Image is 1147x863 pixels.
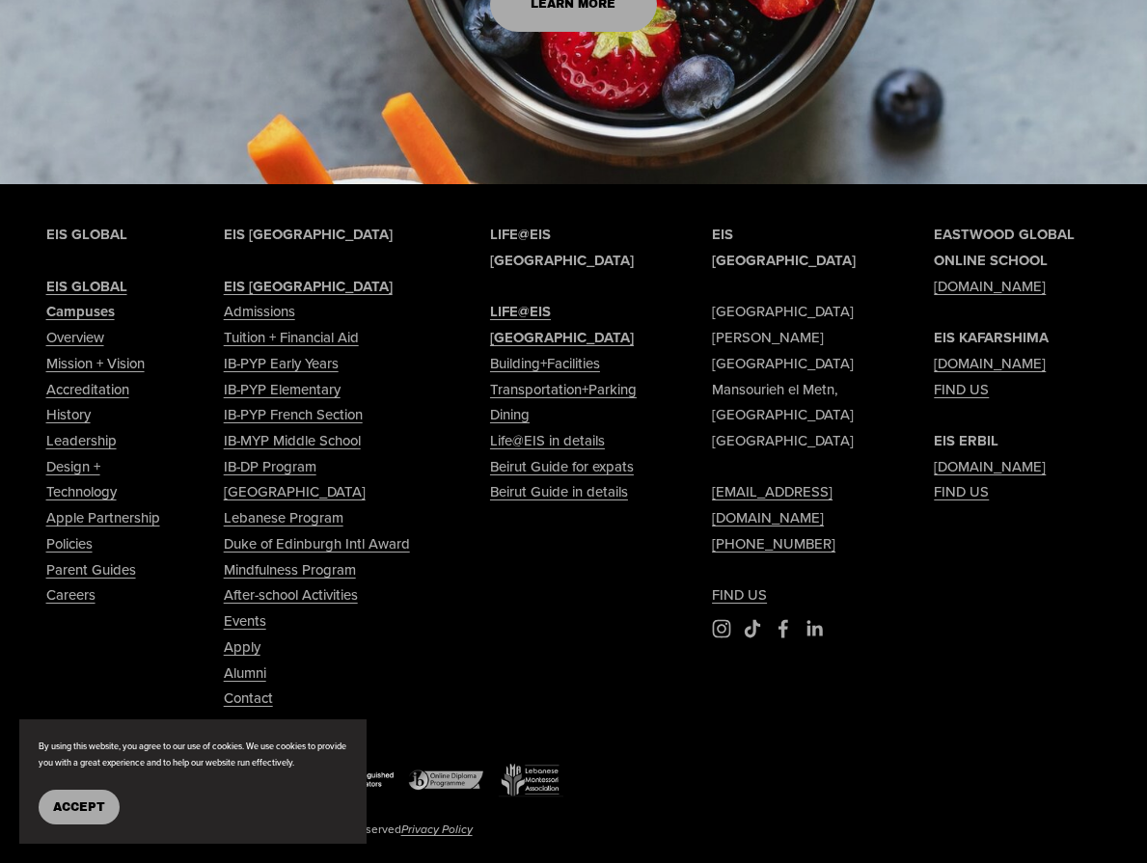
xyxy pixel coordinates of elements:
strong: LIFE@EIS [GEOGRAPHIC_DATA] [490,224,634,270]
a: Overview [46,325,104,351]
a: [DOMAIN_NAME] [934,454,1046,480]
a: EIS [GEOGRAPHIC_DATA] [224,274,393,300]
strong: Campuses [46,301,115,321]
a: Careers [46,582,96,608]
a: [DOMAIN_NAME] [934,274,1046,300]
a: [DOMAIN_NAME] [934,351,1046,377]
a: IB-PYP Early Years [224,351,339,377]
a: Beirut Guide in details [490,479,628,505]
strong: LIFE@EIS [GEOGRAPHIC_DATA] [490,301,634,347]
a: LinkedIn [805,619,824,638]
a: Leadership [46,428,117,454]
a: EIS GLOBAL [46,274,127,300]
strong: EASTWOOD GLOBAL ONLINE SCHOOL [934,224,1075,270]
a: Duke of Edinburgh Intl Award [224,531,410,557]
a: FIND US [934,377,989,403]
strong: EIS GLOBAL [46,276,127,296]
a: Policies [46,531,93,557]
em: Privacy Policy [401,821,473,837]
a: [PHONE_NUMBER] [712,531,835,557]
a: FIND US [712,582,767,608]
a: Mindfulness Program [224,557,356,583]
a: LIFE@EIS [GEOGRAPHIC_DATA] [490,299,657,350]
a: Privacy Policy [401,819,473,840]
a: Life@EIS in details [490,428,605,454]
a: FIND US [934,479,989,505]
section: Cookie banner [19,719,367,844]
a: Tuition + Financial Aid [224,325,359,351]
strong: EIS KAFARSHIMA [934,327,1049,347]
a: Apple Partnership [46,505,160,531]
a: Lebanese Program [224,505,343,531]
a: [GEOGRAPHIC_DATA] [224,479,366,505]
a: Design + Technology [46,454,169,505]
a: Accreditation [46,377,129,403]
a: Events [224,608,266,634]
a: IB-DP Program [224,454,316,480]
a: Instagram [712,619,731,638]
a: Dining [490,402,530,428]
a: Contact [224,686,273,712]
p: By using this website, you agree to our use of cookies. We use cookies to provide you with a grea... [39,739,347,770]
a: Transportation+Parking [490,377,637,403]
a: Admissions [224,299,295,325]
span: Accept [53,800,105,814]
a: [EMAIL_ADDRESS][DOMAIN_NAME] [712,479,879,530]
a: Parent Guides [46,557,136,583]
p: [GEOGRAPHIC_DATA] [PERSON_NAME][GEOGRAPHIC_DATA] Mansourieh el Metn, [GEOGRAPHIC_DATA] [GEOGRAPHI... [712,222,879,608]
a: IB-PYP French Section [224,402,363,428]
a: IB-MYP Middle School [224,428,361,454]
a: Facebook [774,619,793,638]
a: Beirut Guide for expats [490,454,634,480]
a: Mission + Vision [46,351,145,377]
strong: EIS GLOBAL [46,224,127,244]
a: History [46,402,91,428]
a: Building+Facilities [490,351,600,377]
strong: EIS [GEOGRAPHIC_DATA] [224,224,393,244]
a: Apply [224,634,260,661]
a: Campuses [46,299,115,325]
button: Accept [39,790,120,824]
a: TikTok [743,619,762,638]
a: Alumni [224,661,266,687]
a: IB-PYP Elementary [224,377,341,403]
strong: EIS [GEOGRAPHIC_DATA] [712,224,856,270]
strong: EIS ERBIL [934,430,998,450]
a: After-school Activities [224,582,358,608]
strong: EIS [GEOGRAPHIC_DATA] [224,276,393,296]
